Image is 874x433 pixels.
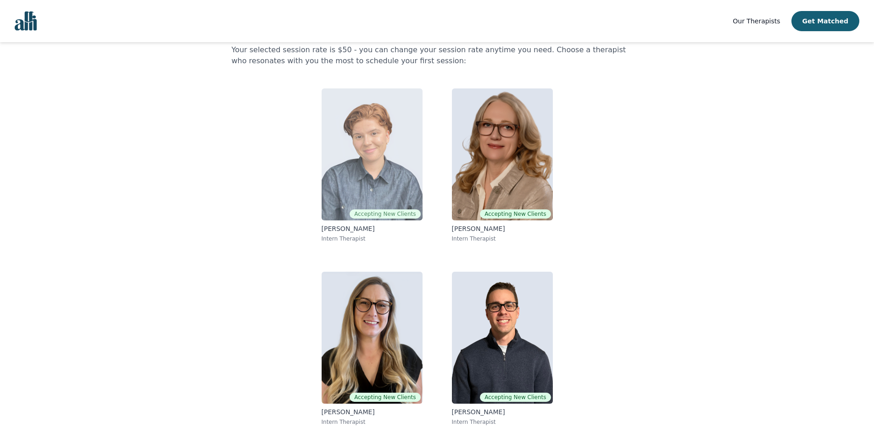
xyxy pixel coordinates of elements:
[480,393,551,402] span: Accepting New Clients
[452,272,553,404] img: Ethan Braun
[322,235,423,242] p: Intern Therapist
[232,44,643,66] p: Your selected session rate is $50 - you can change your session rate anytime you need. Choose a t...
[445,264,560,433] a: Ethan BraunAccepting New Clients[PERSON_NAME]Intern Therapist
[322,88,423,220] img: Capri Contreras-De Blasis
[322,407,423,417] p: [PERSON_NAME]
[322,224,423,233] p: [PERSON_NAME]
[733,17,780,25] span: Our Therapists
[350,209,420,219] span: Accepting New Clients
[350,393,420,402] span: Accepting New Clients
[314,264,430,433] a: Amina PuracAccepting New Clients[PERSON_NAME]Intern Therapist
[452,224,553,233] p: [PERSON_NAME]
[445,81,560,250] a: Siobhan ChandlerAccepting New Clients[PERSON_NAME]Intern Therapist
[322,418,423,426] p: Intern Therapist
[791,11,859,31] button: Get Matched
[452,235,553,242] p: Intern Therapist
[452,418,553,426] p: Intern Therapist
[452,88,553,220] img: Siobhan Chandler
[314,81,430,250] a: Capri Contreras-De BlasisAccepting New Clients[PERSON_NAME]Intern Therapist
[452,407,553,417] p: [PERSON_NAME]
[480,209,551,219] span: Accepting New Clients
[733,16,780,27] a: Our Therapists
[322,272,423,404] img: Amina Purac
[15,11,37,31] img: alli logo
